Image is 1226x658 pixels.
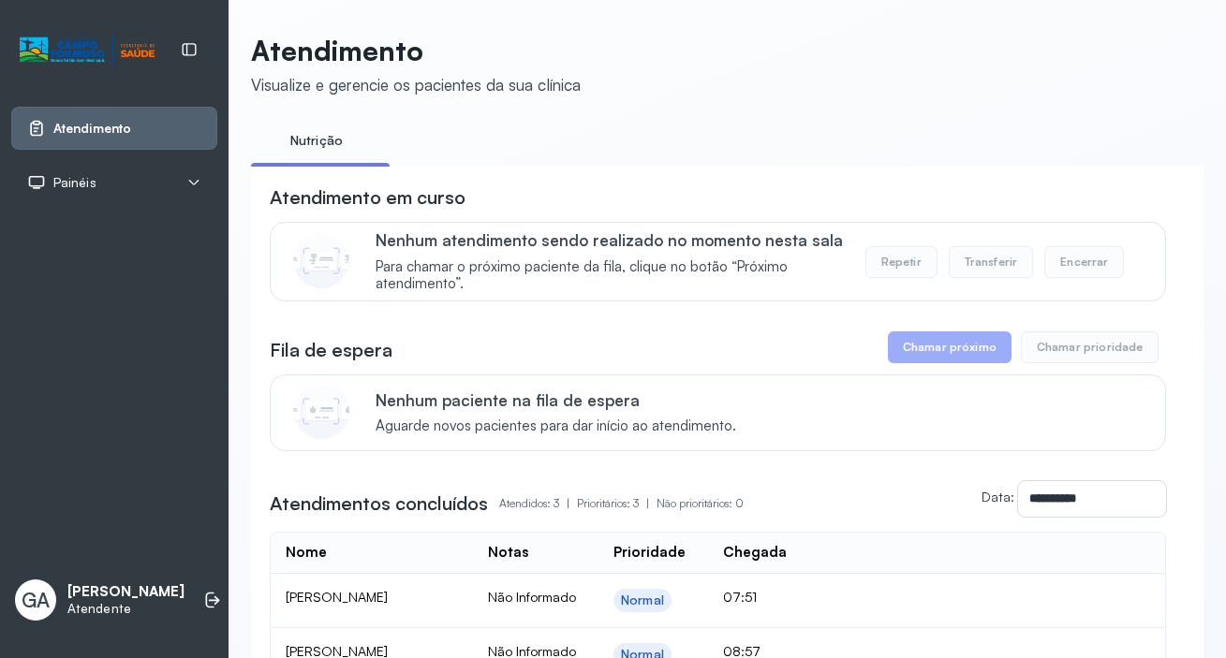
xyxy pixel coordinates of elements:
[20,35,155,66] img: Logotipo do estabelecimento
[488,544,528,562] div: Notas
[1044,246,1124,278] button: Encerrar
[949,246,1034,278] button: Transferir
[251,34,581,67] p: Atendimento
[286,544,327,562] div: Nome
[67,601,185,617] p: Atendente
[657,490,744,517] p: Não prioritários: 0
[286,589,388,605] span: [PERSON_NAME]
[567,496,569,510] span: |
[376,390,736,410] p: Nenhum paciente na fila de espera
[621,592,664,608] div: Normal
[293,383,349,439] img: Imagem de CalloutCard
[251,125,382,156] a: Nutrição
[613,544,686,562] div: Prioridade
[270,184,465,211] h3: Atendimento em curso
[577,490,657,517] p: Prioritários: 3
[488,589,576,605] span: Não Informado
[376,258,865,294] span: Para chamar o próximo paciente da fila, clique no botão “Próximo atendimento”.
[723,544,787,562] div: Chegada
[376,230,865,250] p: Nenhum atendimento sendo realizado no momento nesta sala
[270,490,488,517] h3: Atendimentos concluídos
[1021,331,1160,363] button: Chamar prioridade
[53,175,96,191] span: Painéis
[67,583,185,601] p: [PERSON_NAME]
[888,331,1012,363] button: Chamar próximo
[499,490,577,517] p: Atendidos: 3
[270,337,392,363] h3: Fila de espera
[53,121,131,137] span: Atendimento
[865,246,938,278] button: Repetir
[293,232,349,288] img: Imagem de CalloutCard
[982,489,1014,504] label: Data:
[27,119,201,138] a: Atendimento
[376,417,736,435] span: Aguarde novos pacientes para dar início ao atendimento.
[251,75,581,95] div: Visualize e gerencie os pacientes da sua clínica
[646,496,649,510] span: |
[723,589,757,605] span: 07:51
